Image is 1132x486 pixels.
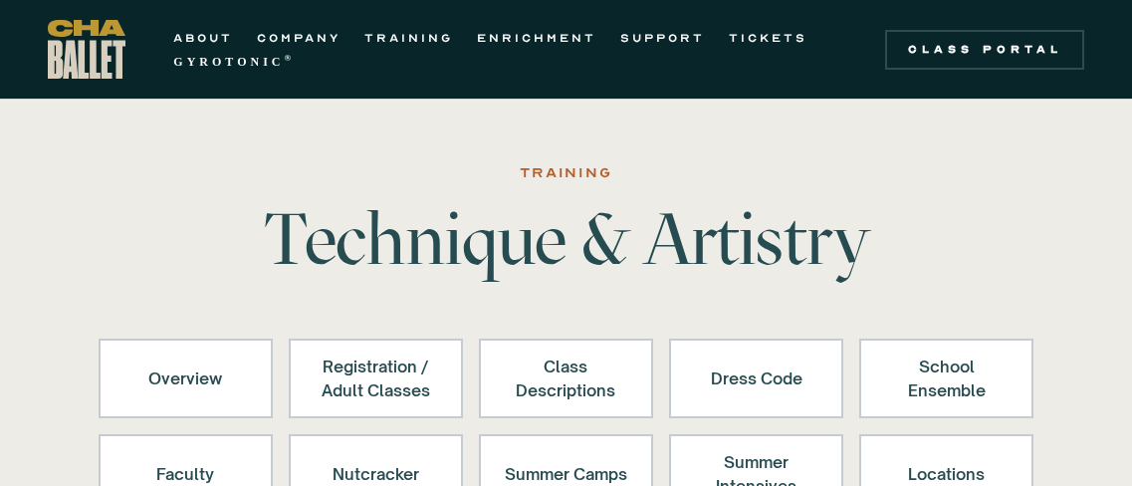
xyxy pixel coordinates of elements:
[669,339,843,418] a: Dress Code
[257,26,340,50] a: COMPANY
[315,355,437,402] div: Registration / Adult Classes
[124,355,247,402] div: Overview
[99,339,273,418] a: Overview
[885,30,1084,70] a: Class Portal
[284,53,295,63] sup: ®
[289,339,463,418] a: Registration /Adult Classes
[729,26,807,50] a: TICKETS
[897,42,1072,58] div: Class Portal
[505,355,627,402] div: Class Descriptions
[173,26,233,50] a: ABOUT
[885,355,1008,402] div: School Ensemble
[364,26,453,50] a: TRAINING
[173,55,284,69] strong: GYROTONIC
[520,161,611,185] div: Training
[173,50,295,74] a: GYROTONIC®
[695,355,817,402] div: Dress Code
[479,339,653,418] a: Class Descriptions
[477,26,596,50] a: ENRICHMENT
[859,339,1033,418] a: School Ensemble
[620,26,705,50] a: SUPPORT
[256,203,877,275] h1: Technique & Artistry
[48,20,125,79] a: home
